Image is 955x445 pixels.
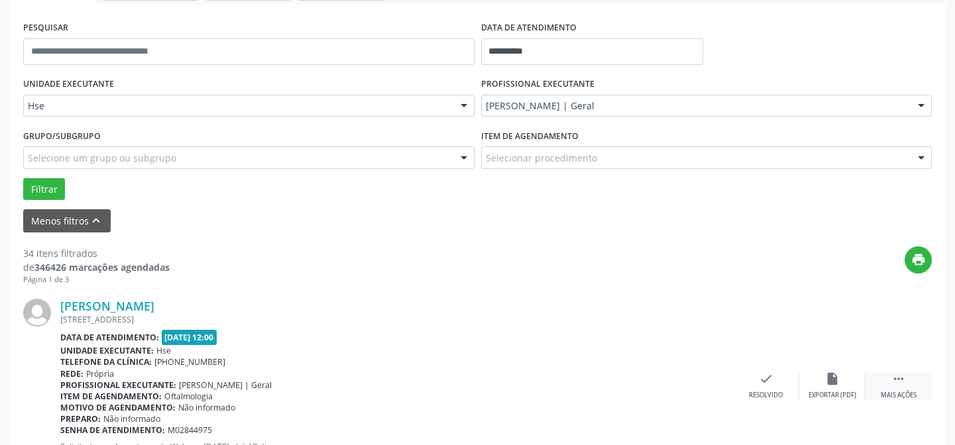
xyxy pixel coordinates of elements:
[905,246,932,273] button: print
[23,246,170,260] div: 34 itens filtrados
[28,99,447,113] span: Hse
[23,126,101,146] label: Grupo/Subgrupo
[60,345,154,356] b: Unidade executante:
[825,371,840,386] i: insert_drive_file
[60,391,162,402] b: Item de agendamento:
[911,252,926,267] i: print
[60,314,733,325] div: [STREET_ADDRESS]
[86,368,114,379] span: Própria
[23,299,51,326] img: img
[178,402,235,413] span: Não informado
[759,371,773,386] i: check
[60,332,159,343] b: Data de atendimento:
[168,424,212,436] span: M02844975
[60,299,154,313] a: [PERSON_NAME]
[60,424,165,436] b: Senha de atendimento:
[881,391,917,400] div: Mais ações
[23,260,170,274] div: de
[23,274,170,285] div: Página 1 de 3
[749,391,783,400] div: Resolvido
[60,379,176,391] b: Profissional executante:
[23,178,65,201] button: Filtrar
[23,74,114,95] label: UNIDADE EXECUTANTE
[481,74,594,95] label: PROFISSIONAL EXECUTANTE
[23,18,68,38] label: PESQUISAR
[156,345,171,356] span: Hse
[809,391,856,400] div: Exportar (PDF)
[23,209,111,232] button: Menos filtroskeyboard_arrow_up
[481,18,577,38] label: DATA DE ATENDIMENTO
[28,151,176,165] span: Selecione um grupo ou subgrupo
[486,99,905,113] span: [PERSON_NAME] | Geral
[481,126,579,146] label: Item de agendamento
[162,330,217,345] span: [DATE] 12:00
[103,413,160,424] span: Não informado
[164,391,213,402] span: Oftalmologia
[60,356,152,368] b: Telefone da clínica:
[60,413,101,424] b: Preparo:
[154,356,225,368] span: [PHONE_NUMBER]
[891,371,906,386] i: 
[89,213,103,228] i: keyboard_arrow_up
[34,261,170,273] strong: 346426 marcações agendadas
[60,368,84,379] b: Rede:
[60,402,176,413] b: Motivo de agendamento:
[486,151,597,165] span: Selecionar procedimento
[179,379,272,391] span: [PERSON_NAME] | Geral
